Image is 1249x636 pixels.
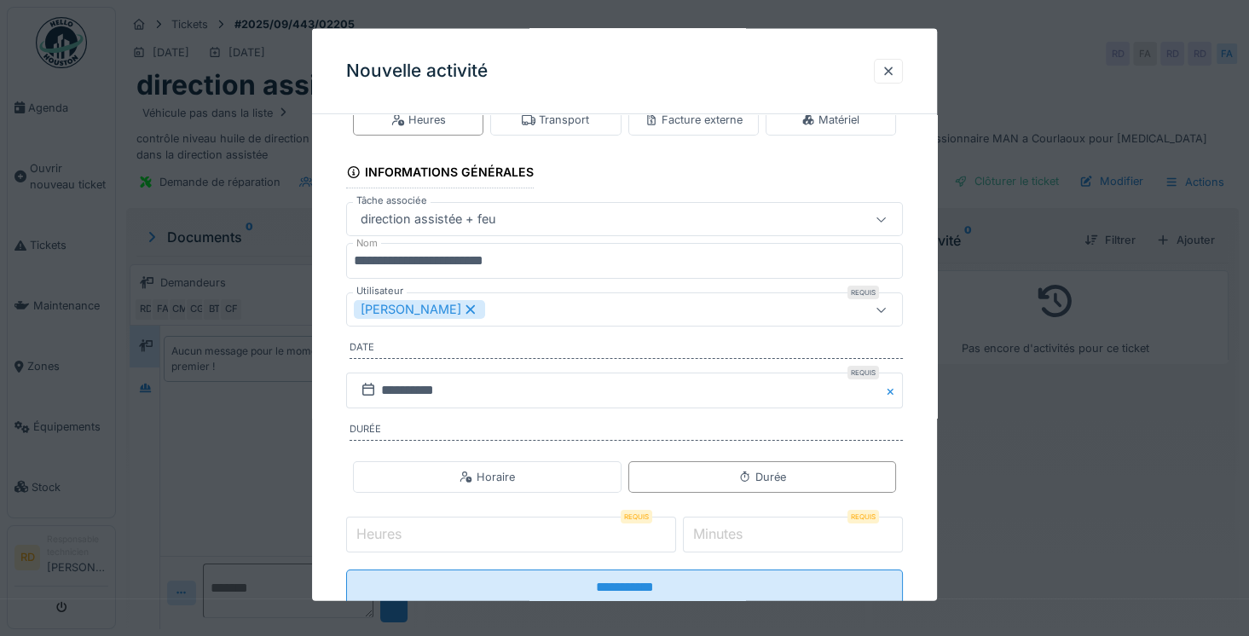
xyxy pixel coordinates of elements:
[353,523,405,544] label: Heures
[847,286,879,299] div: Requis
[847,366,879,379] div: Requis
[346,159,534,188] div: Informations générales
[690,523,746,544] label: Minutes
[621,510,652,523] div: Requis
[391,112,446,128] div: Heures
[346,61,488,82] h3: Nouvelle activité
[884,373,903,408] button: Close
[460,468,515,484] div: Horaire
[350,422,903,441] label: Durée
[801,112,859,128] div: Matériel
[645,112,743,128] div: Facture externe
[353,236,381,251] label: Nom
[353,284,407,298] label: Utilisateur
[522,112,589,128] div: Transport
[354,300,485,319] div: [PERSON_NAME]
[353,194,431,208] label: Tâche associée
[350,340,903,359] label: Date
[738,468,786,484] div: Durée
[847,510,879,523] div: Requis
[354,210,503,228] div: direction assistée + feu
